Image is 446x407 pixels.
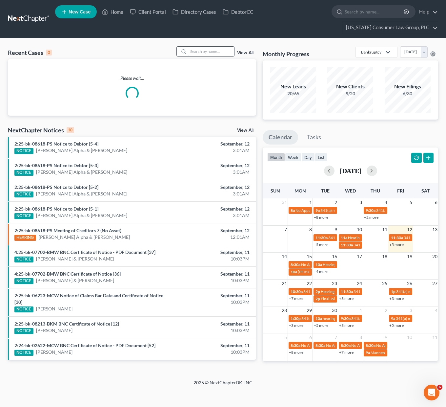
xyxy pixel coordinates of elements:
[175,162,250,169] div: September, 12
[391,235,403,240] span: 11:30a
[291,289,303,294] span: 10:30a
[175,292,250,299] div: September, 11
[36,147,127,154] a: [PERSON_NAME] Alpha & [PERSON_NAME]
[175,169,250,175] div: 3:01AM
[14,148,33,154] div: NOTICE
[359,306,363,314] span: 1
[175,327,250,334] div: 10:03PM
[14,306,33,312] div: NOTICE
[301,316,365,321] span: 341(a) meeting for [PERSON_NAME]
[36,349,72,355] a: [PERSON_NAME]
[309,333,313,341] span: 6
[175,227,250,234] div: September, 12
[36,305,72,312] a: [PERSON_NAME]
[175,191,250,197] div: 3:01AM
[291,208,295,213] span: 8a
[295,208,326,213] span: No Appointments
[361,49,381,55] div: Bankruptcy
[341,242,353,247] span: 11:30a
[301,343,332,348] span: No Appointments
[14,328,33,334] div: NOTICE
[384,198,388,206] span: 4
[175,206,250,212] div: September, 12
[366,208,375,213] span: 9:30a
[8,49,52,57] div: Recent Cases
[366,343,375,348] span: 8:30a
[291,316,301,321] span: 1:30p
[315,235,328,240] span: 11:30a
[14,170,33,176] div: NOTICE
[437,385,442,390] span: 6
[406,333,413,341] span: 10
[334,333,338,341] span: 7
[36,191,127,197] a: [PERSON_NAME] Alpha & [PERSON_NAME]
[175,299,250,305] div: 10:03PM
[314,215,328,220] a: +8 more
[314,242,328,247] a: +5 more
[175,277,250,284] div: 10:03PM
[36,256,114,262] a: [PERSON_NAME] & [PERSON_NAME]
[169,6,219,18] a: Directory Cases
[14,278,33,284] div: NOTICE
[381,280,388,287] span: 25
[36,327,72,334] a: [PERSON_NAME]
[263,50,309,58] h3: Monthly Progress
[14,213,33,219] div: NOTICE
[281,198,288,206] span: 31
[46,50,52,56] div: 0
[36,277,114,284] a: [PERSON_NAME] & [PERSON_NAME]
[359,198,363,206] span: 3
[341,316,351,321] span: 9:30a
[315,316,322,321] span: 10a
[323,262,374,267] span: Hearing for [PERSON_NAME]
[237,51,253,55] a: View All
[334,198,338,206] span: 2
[343,22,438,34] a: [US_STATE] Consumer Law Group, PLC
[339,350,354,355] a: +7 more
[301,153,315,162] button: day
[371,188,380,193] span: Thu
[385,83,431,90] div: New Filings
[434,306,438,314] span: 4
[331,306,338,314] span: 30
[271,188,280,193] span: Sun
[14,192,33,197] div: NOTICE
[175,147,250,154] div: 3:01AM
[306,306,313,314] span: 29
[306,280,313,287] span: 22
[36,212,127,219] a: [PERSON_NAME] Alpha & [PERSON_NAME]
[397,188,404,193] span: Fri
[331,253,338,260] span: 16
[284,226,288,234] span: 7
[391,289,395,294] span: 1p
[309,198,313,206] span: 1
[421,188,430,193] span: Sat
[289,350,303,355] a: +8 more
[339,296,354,301] a: +3 more
[14,271,121,277] a: 4:25-bk-07702-BMW BNC Certificate of Notice [36]
[376,343,407,348] span: No Appointments
[291,269,297,274] span: 10a
[175,212,250,219] div: 3:01AM
[14,228,121,233] a: 2:25-bk-08618-PS Meeting of Creditors 7 (No Asset)
[406,253,413,260] span: 19
[175,271,250,277] div: September, 11
[314,323,328,328] a: +5 more
[434,198,438,206] span: 6
[284,333,288,341] span: 5
[270,83,316,90] div: New Leads
[301,262,332,267] span: No Appointments
[39,234,130,240] a: [PERSON_NAME] Alpha & [PERSON_NAME]
[409,306,413,314] span: 3
[294,188,306,193] span: Mon
[175,342,250,349] div: September, 11
[432,333,438,341] span: 11
[175,256,250,262] div: 10:03PM
[175,234,250,240] div: 12:01AM
[8,75,256,81] p: Please wait...
[281,306,288,314] span: 28
[14,257,33,262] div: NOTICE
[359,333,363,341] span: 8
[389,242,404,247] a: +5 more
[356,253,363,260] span: 17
